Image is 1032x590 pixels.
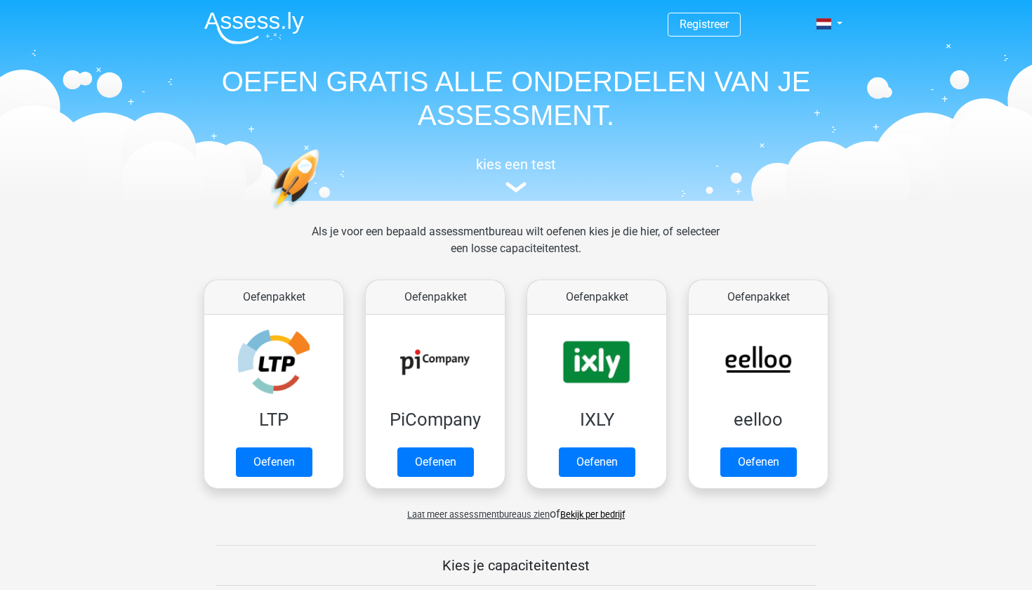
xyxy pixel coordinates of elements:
[270,149,373,276] img: oefenen
[204,11,304,44] img: Assessly
[193,65,839,132] h1: OEFEN GRATIS ALLE ONDERDELEN VAN JE ASSESSMENT.
[407,509,550,520] span: Laat meer assessmentbureaus zien
[720,447,797,477] a: Oefenen
[216,557,816,574] h5: Kies je capaciteitentest
[560,509,625,520] a: Bekijk per bedrijf
[397,447,474,477] a: Oefenen
[680,18,729,31] a: Registreer
[193,156,839,193] a: kies een test
[300,223,731,274] div: Als je voor een bepaald assessmentbureau wilt oefenen kies je die hier, of selecteer een losse ca...
[193,494,839,523] div: of
[236,447,312,477] a: Oefenen
[505,182,527,192] img: assessment
[559,447,635,477] a: Oefenen
[193,156,839,173] h5: kies een test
